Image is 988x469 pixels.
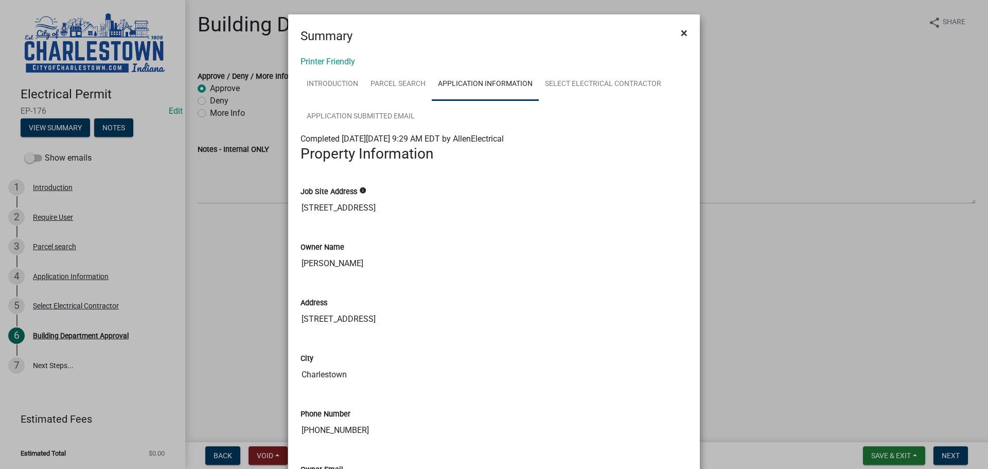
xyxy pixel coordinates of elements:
label: Job Site Address [301,188,357,196]
a: Application Information [432,68,539,101]
i: info [359,187,366,194]
label: City [301,355,313,362]
a: Printer Friendly [301,57,355,66]
label: Address [301,300,327,307]
a: Application Submitted Email [301,100,421,133]
a: Select Electrical Contractor [539,68,667,101]
span: Completed [DATE][DATE] 9:29 AM EDT by AllenElectrical [301,134,504,144]
a: Parcel search [364,68,432,101]
button: Close [673,19,696,47]
label: Owner Name [301,244,344,251]
h4: Summary [301,27,352,45]
h3: Property Information [301,145,687,163]
a: Introduction [301,68,364,101]
span: × [681,26,687,40]
label: Phone Number [301,411,350,418]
